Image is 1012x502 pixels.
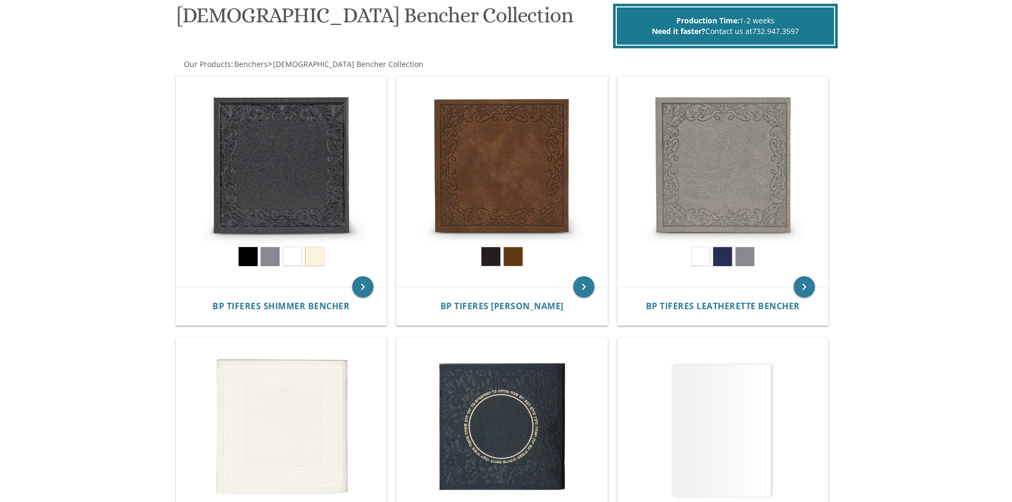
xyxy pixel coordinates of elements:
a: BP Tiferes [PERSON_NAME] [440,301,564,311]
a: Our Products [183,59,231,69]
span: Benchers [234,59,268,69]
img: BP Tiferes Suede Bencher [397,77,607,287]
a: keyboard_arrow_right [573,276,594,297]
a: Benchers [233,59,268,69]
img: BP Tiferes Shimmer Bencher [176,77,387,287]
span: Need it faster? [652,26,705,36]
div: : [175,59,506,70]
div: 1-2 weeks Contact us at [616,6,835,46]
a: keyboard_arrow_right [352,276,373,297]
span: [DEMOGRAPHIC_DATA] Bencher Collection [273,59,423,69]
span: BP Tiferes Shimmer Bencher [212,300,350,312]
h1: [DEMOGRAPHIC_DATA] Bencher Collection [177,4,610,35]
span: Production Time: [676,15,739,25]
a: BP Tiferes Shimmer Bencher [212,301,350,311]
a: [DEMOGRAPHIC_DATA] Bencher Collection [272,59,423,69]
span: BP Tiferes [PERSON_NAME] [440,300,564,312]
a: BP Tiferes Leatherette Bencher [646,301,800,311]
span: > [268,59,423,69]
a: 732.947.3597 [752,26,799,36]
span: BP Tiferes Leatherette Bencher [646,300,800,312]
img: BP Tiferes Leatherette Bencher [618,77,828,287]
a: keyboard_arrow_right [794,276,815,297]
